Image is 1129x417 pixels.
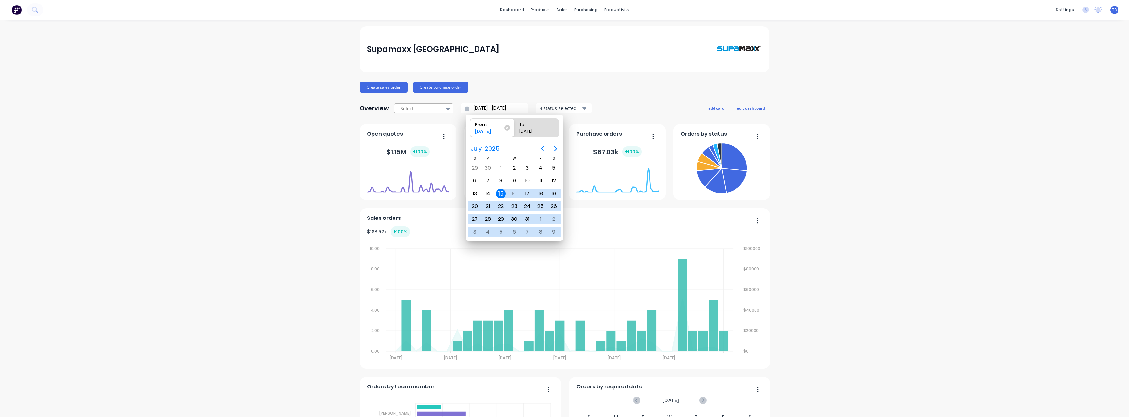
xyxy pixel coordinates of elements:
[536,103,592,113] button: 4 status selected
[744,328,759,333] tspan: $20000
[371,348,379,354] tspan: 0.00
[517,119,550,128] div: To
[367,383,435,391] span: Orders by team member
[386,146,430,157] div: $ 1.15M
[527,5,553,15] div: products
[371,266,379,272] tspan: 8.00
[522,163,532,173] div: Thursday, July 3, 2025
[536,214,545,224] div: Friday, August 1, 2025
[370,307,379,313] tspan: 4.00
[522,201,532,211] div: Thursday, July 24, 2025
[472,128,506,137] div: [DATE]
[1112,7,1117,13] span: TR
[522,189,532,198] div: Thursday, July 17, 2025
[494,156,507,161] div: T
[496,201,506,211] div: Tuesday, July 22, 2025
[536,227,545,237] div: Friday, August 8, 2025
[509,163,519,173] div: Wednesday, July 2, 2025
[483,214,493,224] div: Monday, July 28, 2025
[536,163,545,173] div: Friday, July 4, 2025
[496,163,506,173] div: Tuesday, July 1, 2025
[508,156,521,161] div: W
[681,130,727,138] span: Orders by status
[481,156,494,161] div: M
[662,397,679,404] span: [DATE]
[549,214,559,224] div: Saturday, August 2, 2025
[483,163,493,173] div: Monday, June 30, 2025
[576,383,643,391] span: Orders by required date
[517,128,550,137] div: [DATE]
[744,287,759,292] tspan: $60000
[549,201,559,211] div: Saturday, July 26, 2025
[470,227,479,237] div: Sunday, August 3, 2025
[522,227,532,237] div: Thursday, August 7, 2025
[536,176,545,186] div: Friday, July 11, 2025
[496,214,506,224] div: Tuesday, July 29, 2025
[744,246,761,251] tspan: $100000
[1053,5,1077,15] div: settings
[716,33,762,65] img: Supamaxx Australia
[536,201,545,211] div: Friday, July 25, 2025
[470,214,479,224] div: Sunday, July 27, 2025
[536,142,549,155] button: Previous page
[509,227,519,237] div: Wednesday, August 6, 2025
[733,104,769,112] button: edit dashboard
[601,5,633,15] div: productivity
[553,355,566,361] tspan: [DATE]
[744,266,759,272] tspan: $80000
[509,176,519,186] div: Wednesday, July 9, 2025
[360,102,389,115] div: Overview
[391,226,410,237] div: + 100 %
[549,176,559,186] div: Saturday, July 12, 2025
[483,176,493,186] div: Monday, July 7, 2025
[540,105,581,112] div: 4 status selected
[470,201,479,211] div: Sunday, July 20, 2025
[367,226,410,237] div: $ 188.57k
[483,201,493,211] div: Monday, July 21, 2025
[534,156,547,161] div: F
[509,201,519,211] div: Wednesday, July 23, 2025
[466,143,503,155] button: July2025
[571,5,601,15] div: purchasing
[549,189,559,198] div: Saturday, July 19, 2025
[536,189,545,198] div: Friday, July 18, 2025
[413,82,468,93] button: Create purchase order
[379,410,411,416] tspan: [PERSON_NAME]
[744,307,760,313] tspan: $40000
[521,156,534,161] div: T
[389,355,402,361] tspan: [DATE]
[509,214,519,224] div: Wednesday, July 30, 2025
[549,163,559,173] div: Saturday, July 5, 2025
[12,5,22,15] img: Factory
[470,189,479,198] div: Sunday, July 13, 2025
[497,5,527,15] a: dashboard
[483,227,493,237] div: Monday, August 4, 2025
[576,130,622,138] span: Purchase orders
[553,5,571,15] div: sales
[470,163,479,173] div: Sunday, June 29, 2025
[547,156,560,161] div: S
[499,355,512,361] tspan: [DATE]
[549,227,559,237] div: Saturday, August 9, 2025
[360,82,408,93] button: Create sales order
[522,214,532,224] div: Thursday, July 31, 2025
[522,176,532,186] div: Thursday, July 10, 2025
[509,189,519,198] div: Wednesday, July 16, 2025
[369,246,379,251] tspan: 10.00
[468,156,481,161] div: S
[593,146,642,157] div: $ 87.03k
[371,328,379,333] tspan: 2.00
[496,189,506,198] div: Tuesday, July 15, 2025
[663,355,675,361] tspan: [DATE]
[472,119,506,128] div: From
[410,146,430,157] div: + 100 %
[608,355,621,361] tspan: [DATE]
[704,104,729,112] button: add card
[367,43,499,56] div: Supamaxx [GEOGRAPHIC_DATA]
[549,142,562,155] button: Next page
[367,130,403,138] span: Open quotes
[483,189,493,198] div: Monday, July 14, 2025
[444,355,457,361] tspan: [DATE]
[470,176,479,186] div: Sunday, July 6, 2025
[744,348,749,354] tspan: $0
